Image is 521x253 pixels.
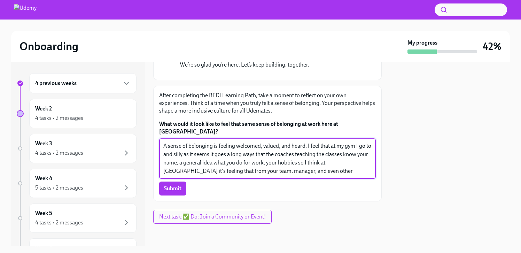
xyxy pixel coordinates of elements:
a: Week 24 tasks • 2 messages [17,99,137,128]
h6: Week 6 [35,244,52,252]
p: We’re so glad you’re here. Let’s keep building, together. [180,61,365,69]
div: 4 tasks • 2 messages [35,149,83,157]
img: Udemy [14,4,37,15]
h3: 42% [483,40,501,53]
div: 4 previous weeks [29,73,137,93]
h6: Week 4 [35,175,52,182]
div: 4 tasks • 2 messages [35,219,83,227]
span: Next task : ✅ Do: Join a Community or Event! [159,213,266,220]
h6: 4 previous weeks [35,79,77,87]
a: Week 54 tasks • 2 messages [17,204,137,233]
strong: My progress [407,39,437,47]
h2: Onboarding [20,39,78,53]
h6: Week 2 [35,105,52,113]
span: Submit [164,185,181,192]
label: What would it look like to feel that same sense of belonging at work here at [GEOGRAPHIC_DATA]? [159,120,376,136]
h6: Week 5 [35,209,52,217]
div: 4 tasks • 2 messages [35,114,83,122]
button: Submit [159,182,186,195]
button: Next task:✅ Do: Join a Community or Event! [153,210,272,224]
h6: Week 3 [35,140,52,147]
div: 5 tasks • 2 messages [35,184,83,192]
a: Week 34 tasks • 2 messages [17,134,137,163]
p: After completing the BEDI Learning Path, take a moment to reflect on your own experiences. Think ... [159,92,376,115]
a: Week 45 tasks • 2 messages [17,169,137,198]
textarea: A sense of belonging is feeling welcomed, valued, and heard. I feel that at my gym I go to and si... [163,142,372,175]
